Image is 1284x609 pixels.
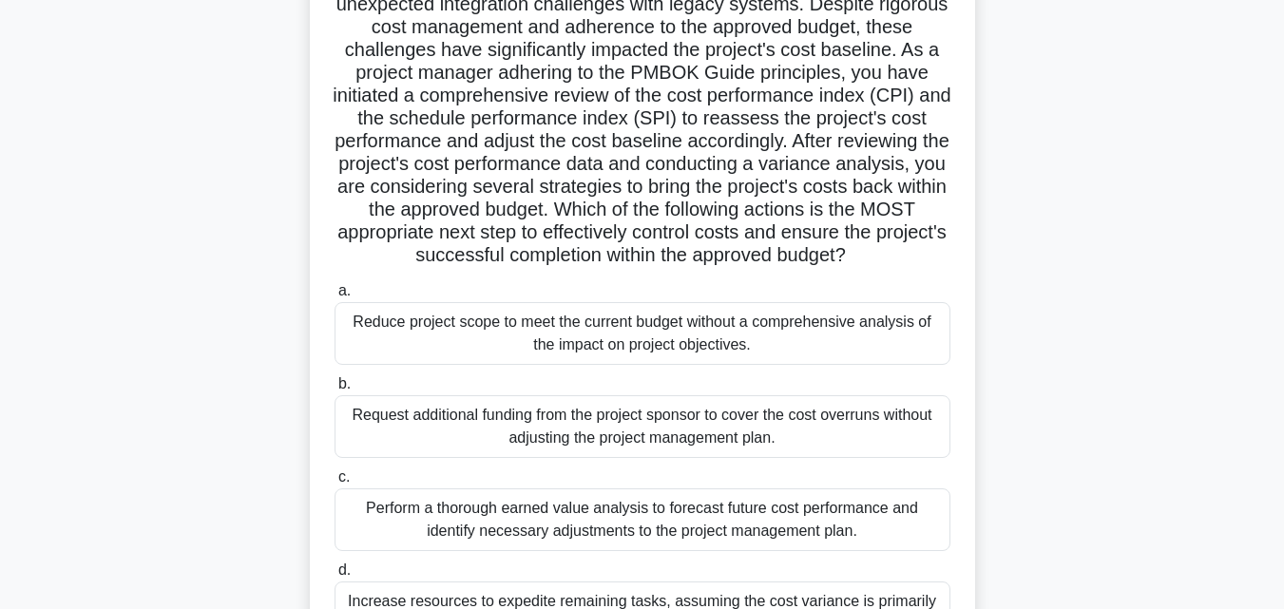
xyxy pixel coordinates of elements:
div: Request additional funding from the project sponsor to cover the cost overruns without adjusting ... [335,395,950,458]
span: a. [338,282,351,298]
span: b. [338,375,351,391]
span: c. [338,468,350,485]
div: Reduce project scope to meet the current budget without a comprehensive analysis of the impact on... [335,302,950,365]
div: Perform a thorough earned value analysis to forecast future cost performance and identify necessa... [335,488,950,551]
span: d. [338,561,351,578]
